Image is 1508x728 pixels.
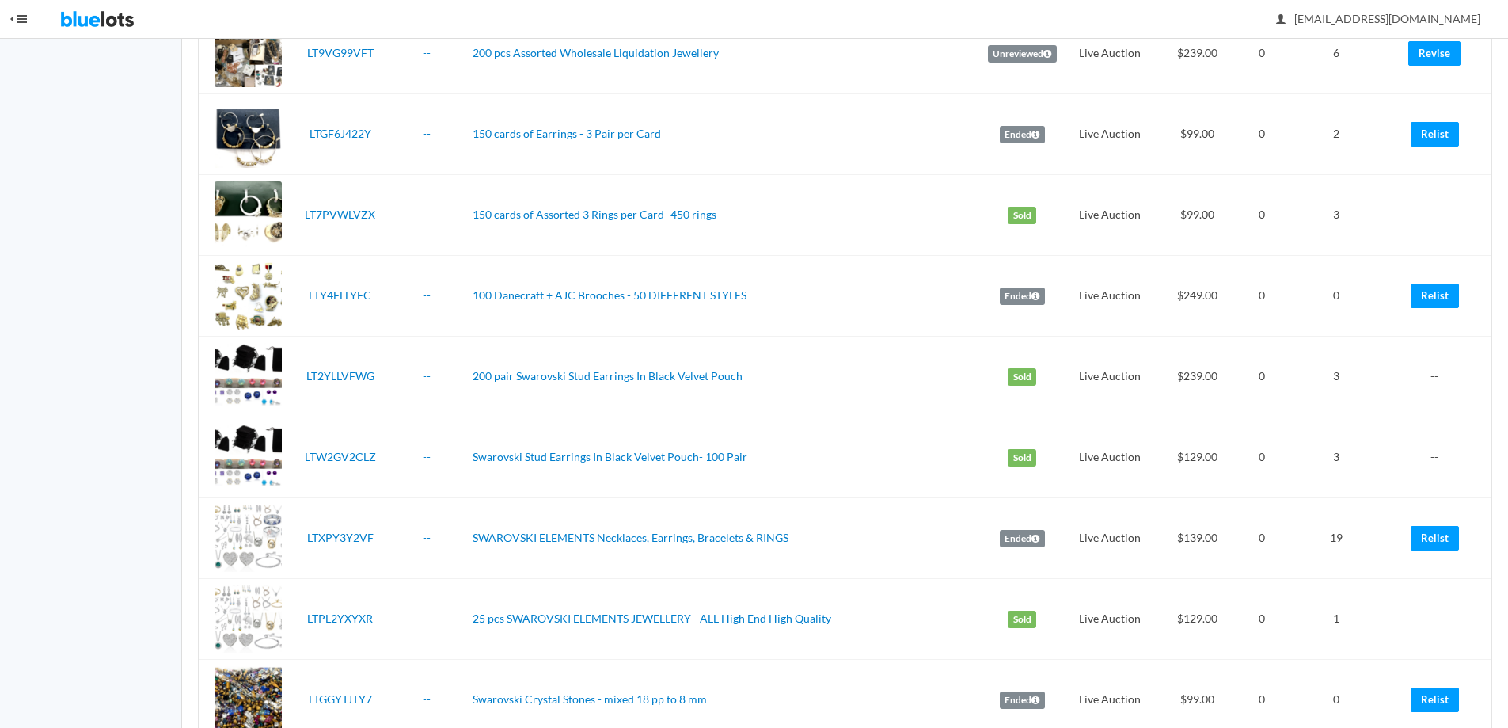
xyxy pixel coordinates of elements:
[473,127,661,140] a: 150 cards of Earrings - 3 Pair per Card
[1411,284,1459,308] a: Relist
[1065,175,1154,256] td: Live Auction
[1008,449,1036,467] label: Sold
[1411,122,1459,147] a: Relist
[1008,207,1036,224] label: Sold
[1411,688,1459,712] a: Relist
[1008,368,1036,386] label: Sold
[1065,498,1154,579] td: Live Auction
[1065,256,1154,337] td: Live Auction
[1154,498,1239,579] td: $139.00
[1273,13,1289,28] ion-icon: person
[473,369,743,383] a: 200 pair Swarovski Stud Earrings In Black Velvet Pouch
[1285,94,1387,175] td: 2
[1065,94,1154,175] td: Live Auction
[473,692,707,706] a: Swarovski Crystal Stones - mixed 18 pp to 8 mm
[1285,256,1387,337] td: 0
[473,46,719,59] a: 200 pcs Assorted Wholesale Liquidation Jewellery
[1285,498,1387,579] td: 19
[1285,13,1387,94] td: 6
[423,288,431,302] a: --
[1008,611,1036,628] label: Sold
[1240,175,1285,256] td: 0
[473,208,716,221] a: 150 cards of Assorted 3 Rings per Card- 450 rings
[423,127,431,140] a: --
[1387,417,1491,498] td: --
[1240,256,1285,337] td: 0
[1065,417,1154,498] td: Live Auction
[1285,337,1387,417] td: 3
[473,612,831,625] a: 25 pcs SWAROVSKI ELEMENTS JEWELLERY - ALL High End High Quality
[1065,579,1154,660] td: Live Auction
[1000,530,1045,547] label: Ended
[307,46,374,59] a: LT9VG99VFT
[423,46,431,59] a: --
[1285,175,1387,256] td: 3
[1285,579,1387,660] td: 1
[1065,13,1154,94] td: Live Auction
[1000,288,1045,305] label: Ended
[1387,337,1491,417] td: --
[1240,417,1285,498] td: 0
[1154,256,1239,337] td: $249.00
[423,612,431,625] a: --
[423,692,431,706] a: --
[306,369,374,383] a: LT2YLLVFWG
[309,288,371,302] a: LTY4FLLYFC
[1154,579,1239,660] td: $129.00
[1154,337,1239,417] td: $239.00
[423,450,431,463] a: --
[473,450,747,463] a: Swarovski Stud Earrings In Black Velvet Pouch- 100 Pair
[423,531,431,544] a: --
[1065,337,1154,417] td: Live Auction
[1240,337,1285,417] td: 0
[1000,692,1045,709] label: Ended
[1240,579,1285,660] td: 0
[1411,526,1459,551] a: Relist
[1154,417,1239,498] td: $129.00
[1408,41,1461,66] a: Revise
[310,127,371,140] a: LTGF6J422Y
[309,692,372,706] a: LTGGYTJTY7
[1154,175,1239,256] td: $99.00
[1240,13,1285,94] td: 0
[305,208,375,221] a: LT7PVWLVZX
[473,288,746,302] a: 100 Danecraft + AJC Brooches - 50 DIFFERENT STYLES
[307,612,373,625] a: LTPL2YXYXR
[988,45,1057,63] label: Unreviewed
[1240,498,1285,579] td: 0
[473,531,788,544] a: SWAROVSKI ELEMENTS Necklaces, Earrings, Bracelets & RINGS
[307,531,374,544] a: LTXPY3Y2VF
[1387,579,1491,660] td: --
[1240,94,1285,175] td: 0
[1285,417,1387,498] td: 3
[423,208,431,221] a: --
[1154,94,1239,175] td: $99.00
[1387,175,1491,256] td: --
[1000,126,1045,143] label: Ended
[305,450,376,463] a: LTW2GV2CLZ
[1277,12,1480,25] span: [EMAIL_ADDRESS][DOMAIN_NAME]
[1154,13,1239,94] td: $239.00
[423,369,431,383] a: --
